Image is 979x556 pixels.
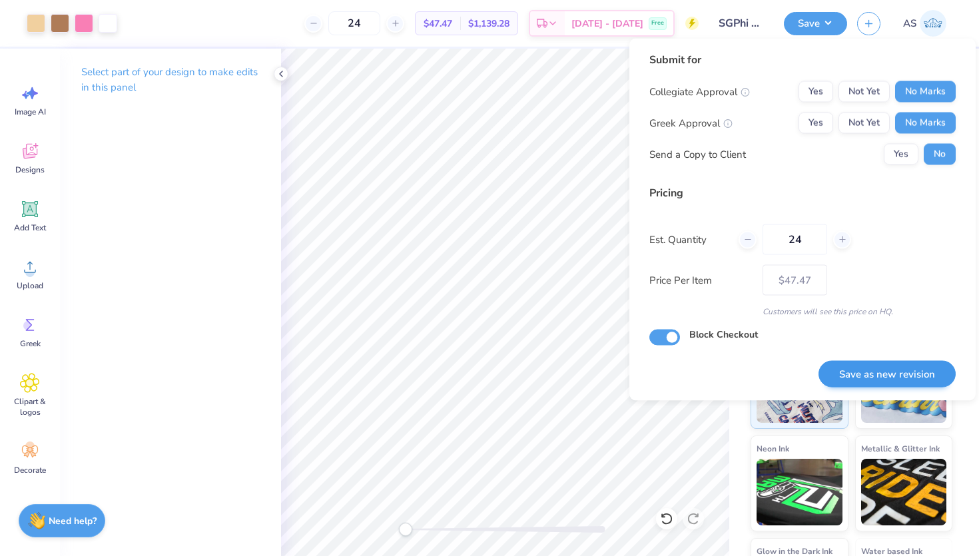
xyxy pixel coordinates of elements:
[649,146,746,162] div: Send a Copy to Client
[895,113,956,134] button: No Marks
[784,12,847,35] button: Save
[14,465,46,475] span: Decorate
[924,144,956,165] button: No
[15,164,45,175] span: Designs
[884,144,918,165] button: Yes
[17,280,43,291] span: Upload
[818,360,956,388] button: Save as new revision
[649,115,733,131] div: Greek Approval
[15,107,46,117] span: Image AI
[920,10,946,37] img: Ashutosh Sharma
[861,441,940,455] span: Metallic & Glitter Ink
[903,16,916,31] span: AS
[649,84,750,99] div: Collegiate Approval
[81,65,260,95] p: Select part of your design to make edits in this panel
[838,113,890,134] button: Not Yet
[49,515,97,527] strong: Need help?
[649,306,956,318] div: Customers will see this price on HQ.
[649,272,753,288] label: Price Per Item
[651,19,664,28] span: Free
[799,81,833,103] button: Yes
[649,52,956,68] div: Submit for
[571,17,643,31] span: [DATE] - [DATE]
[14,222,46,233] span: Add Text
[649,232,729,247] label: Est. Quantity
[424,17,452,31] span: $47.47
[468,17,509,31] span: $1,139.28
[763,224,827,255] input: – –
[838,81,890,103] button: Not Yet
[649,185,956,201] div: Pricing
[399,523,412,536] div: Accessibility label
[709,10,774,37] input: Untitled Design
[799,113,833,134] button: Yes
[328,11,380,35] input: – –
[897,10,952,37] a: AS
[757,441,789,455] span: Neon Ink
[757,459,842,525] img: Neon Ink
[689,328,758,342] label: Block Checkout
[8,396,52,417] span: Clipart & logos
[20,338,41,349] span: Greek
[861,459,947,525] img: Metallic & Glitter Ink
[895,81,956,103] button: No Marks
